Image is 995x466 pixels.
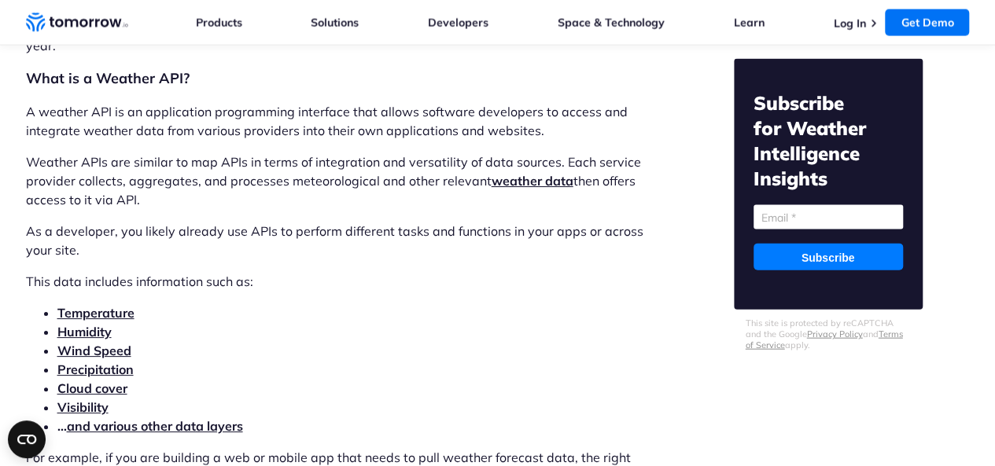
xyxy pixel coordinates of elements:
[885,9,969,36] a: Get Demo
[833,17,865,31] a: Log In
[57,343,131,358] a: Wind Speed
[558,16,665,30] a: Space & Technology
[734,16,765,30] a: Learn
[26,272,650,291] p: This data includes information such as:
[754,205,903,229] input: Email *
[492,173,573,189] a: weather data
[26,11,128,35] a: Home link
[57,305,135,321] a: Temperature
[57,399,109,415] a: Visibility
[57,361,134,377] a: Precipitation
[807,328,863,339] a: Privacy Policy
[26,152,650,209] p: Weather APIs are similar to map APIs in terms of integration and versatility of data sources. Eac...
[26,102,650,140] p: A weather API is an application programming interface that allows software developers to access a...
[57,418,243,434] strong: …
[57,380,127,396] a: Cloud cover
[26,222,650,259] p: As a developer, you likely already use APIs to perform different tasks and functions in your apps...
[67,418,243,434] a: and various other data layers
[746,328,903,350] a: Terms of Service
[26,68,650,90] h2: What is a Weather API?
[754,90,903,191] h2: Subscribe for Weather Intelligence Insights
[8,420,46,458] button: Open CMP widget
[311,16,359,30] a: Solutions
[754,244,903,270] input: Subscribe
[196,16,242,30] a: Products
[428,16,488,30] a: Developers
[746,317,911,350] p: This site is protected by reCAPTCHA and the Google and apply.
[57,324,112,339] a: Humidity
